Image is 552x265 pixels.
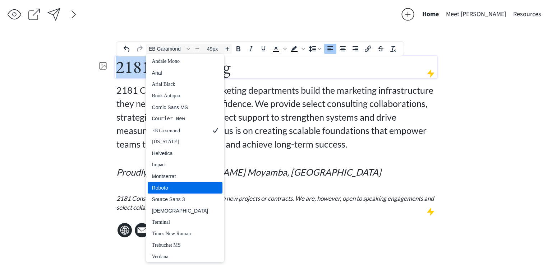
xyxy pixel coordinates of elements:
div: Arial [148,67,223,79]
div: Montserrat [152,172,208,181]
button: Increase font size [223,44,232,54]
div: Arial Black [148,79,223,90]
span: 2181 Consulting helps marketing departments build the marketing infrastructure they need to grow ... [116,85,433,149]
button: Strikethrough [374,44,387,54]
em: 2181 Consulting is not currently taking on new projects or contracts. We are, however, open to sp... [116,195,434,211]
div: Courier New [152,115,208,123]
div: Andale Mono [152,57,208,66]
button: Align right [349,44,362,54]
span: Proudly led by [PERSON_NAME] Moyamba, [GEOGRAPHIC_DATA] [116,167,381,177]
div: Times New Roman [148,228,223,240]
button: Line height [307,44,324,54]
button: Meet [PERSON_NAME] [442,7,510,22]
button: Font EB Garamond [146,44,193,54]
div: Impact [152,161,208,169]
button: Resources [510,7,545,22]
div: Montserrat [148,171,223,182]
div: EB Garamond [152,126,208,135]
button: Insert/edit link [362,44,374,54]
div: Verdana [152,252,208,261]
div: Andale Mono [148,56,223,67]
a: Proudly led by [PERSON_NAME] Moyamba, [GEOGRAPHIC_DATA] [116,171,381,177]
div: Times New Roman [152,229,208,238]
button: Decrease font size [193,44,202,54]
div: Book Antiqua [148,90,223,102]
div: [US_STATE] [152,138,208,146]
div: Verdana [148,251,223,262]
div: Helvetica [148,148,223,159]
div: Book Antiqua [152,92,208,100]
div: Arial [152,69,208,77]
div: Trebuchet MS [152,241,208,250]
button: Bold [232,44,244,54]
div: Source Sans 3 [148,194,223,205]
div: Roboto [148,182,223,194]
div: Comic Sans MS [148,102,223,113]
div: Background color Black [288,44,306,54]
div: [DEMOGRAPHIC_DATA] [152,206,208,215]
div: Terminal [152,218,208,227]
div: Text color Black [270,44,288,54]
div: EB Garamond [148,125,223,136]
div: Courier New [148,113,223,125]
button: Align left [324,44,336,54]
div: Georgia [148,136,223,148]
button: Home [419,7,442,22]
div: Source Sans 3 [152,195,208,204]
div: Trebuchet MS [148,240,223,251]
div: Helvetica [152,149,208,158]
div: Tahoma [148,205,223,217]
button: Underline [257,44,270,54]
button: Redo [133,44,146,54]
span: 2181 Consulting [116,55,230,78]
button: Clear formatting [387,44,399,54]
div: Comic Sans MS [152,103,208,112]
div: Impact [148,159,223,171]
div: Terminal [148,217,223,228]
button: Italic [245,44,257,54]
button: Undo [121,44,133,54]
button: Align center [337,44,349,54]
div: Arial Black [152,80,208,89]
span: EB Garamond [149,46,184,52]
div: Roboto [152,183,208,192]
